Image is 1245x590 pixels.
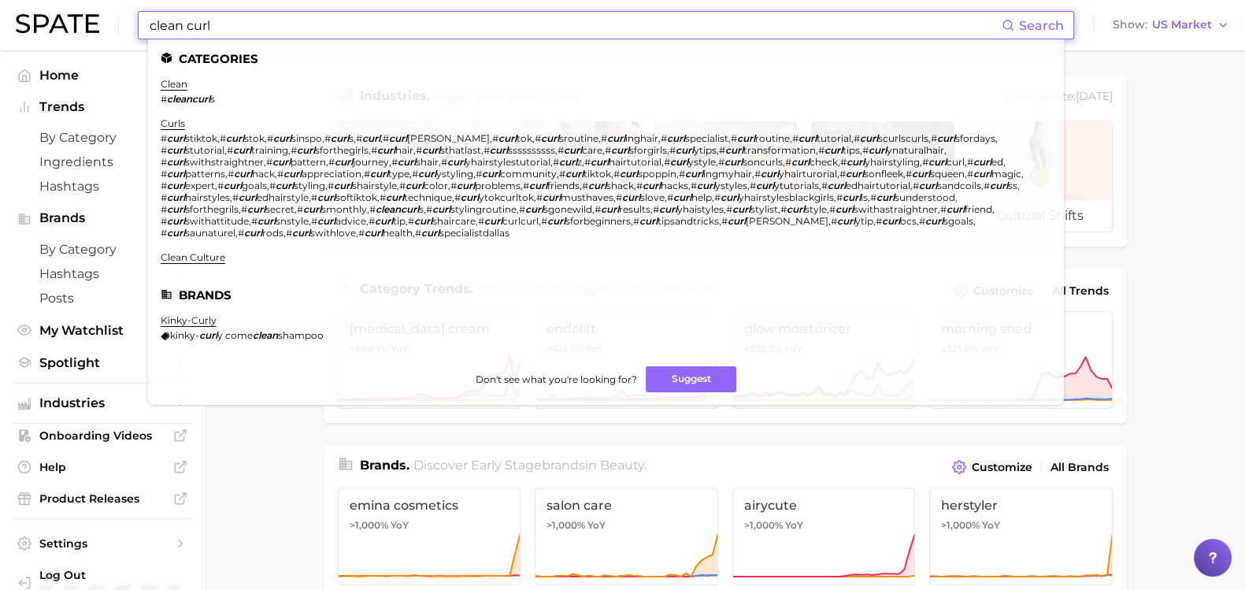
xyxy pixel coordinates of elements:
[39,154,165,169] span: Ingredients
[465,156,550,168] span: yhairstylestutorial
[440,144,481,156] span: sthatlast
[643,180,661,191] em: curl
[561,191,613,203] span: musthaves
[725,144,743,156] em: curl
[13,150,192,174] a: Ingredients
[673,191,691,203] em: curl
[588,180,606,191] em: curl
[217,180,224,191] span: #
[13,206,192,230] button: Brands
[732,488,916,585] a: airycute>1,000% YoY
[291,156,326,168] span: pattern
[982,519,1000,532] span: YoY
[266,156,272,168] span: #
[482,168,500,180] em: curl
[161,168,167,180] span: #
[661,132,667,144] span: #
[1048,280,1113,302] a: All Trends
[948,456,1036,478] button: Customize
[311,191,317,203] span: #
[685,168,703,180] em: curl
[691,191,712,203] span: help
[821,180,828,191] span: #
[785,156,791,168] span: #
[1050,461,1109,474] span: All Brands
[937,132,955,144] em: curl
[676,144,694,156] em: curl
[364,168,370,180] span: #
[395,144,413,156] span: hair
[185,156,264,168] span: swithstraightner
[13,174,192,199] a: Hashtags
[543,191,561,203] em: curl
[370,168,388,180] em: curl
[352,180,397,191] span: shairstyle
[39,68,165,83] span: Home
[39,266,165,281] span: Hashtags
[535,488,718,585] a: salon care>1,000% YoY
[224,180,242,191] em: curl
[324,132,331,144] span: #
[232,191,239,203] span: #
[640,191,665,203] span: slove
[1052,284,1109,298] span: All Trends
[233,144,251,156] em: curl
[454,191,461,203] span: #
[39,536,165,551] span: Settings
[744,519,783,531] span: >1,000%
[447,156,465,168] em: curl
[517,132,532,144] span: tok
[847,156,865,168] em: curl
[591,156,609,168] em: curl
[843,191,861,203] em: curl
[338,488,521,585] a: emina cosmetics>1,000% YoY
[715,180,747,191] span: ystyles
[854,132,860,144] span: #
[500,168,557,180] span: community
[484,144,490,156] span: #
[39,396,165,410] span: Industries
[607,132,625,144] em: curl
[584,168,611,180] span: tiktok
[817,132,851,144] span: tutorial
[389,132,407,144] em: curl
[688,156,716,168] span: ystyle
[667,191,673,203] span: #
[220,132,226,144] span: #
[991,156,1003,168] span: ed
[739,191,834,203] span: yhairstylesblackgirls
[167,180,185,191] em: curl
[418,168,436,180] em: curl
[870,191,876,203] span: #
[161,314,217,326] a: kinky-curly
[836,191,843,203] span: #
[719,144,725,156] span: #
[937,180,981,191] span: sandcoils
[416,144,422,156] span: #
[399,180,406,191] span: #
[377,144,395,156] em: curl
[714,191,721,203] span: #
[587,519,606,532] span: YoY
[919,180,937,191] em: curl
[291,132,322,144] span: sinspo
[565,168,584,180] em: curl
[669,144,676,156] span: #
[350,519,388,531] span: >1,000%
[273,132,291,144] em: curl
[252,168,275,180] span: hack
[167,144,185,156] em: curl
[865,156,920,168] span: yhairstyling
[535,132,541,144] span: #
[13,351,192,375] a: Spotlight
[743,144,816,156] span: transformation
[39,130,165,145] span: by Category
[335,191,377,203] span: softiktok
[947,156,965,168] span: curl
[227,144,233,156] span: #
[1152,20,1212,29] span: US Market
[755,132,790,144] span: routine
[404,191,452,203] span: technique
[350,498,509,513] span: emina cosmetics
[558,144,564,156] span: #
